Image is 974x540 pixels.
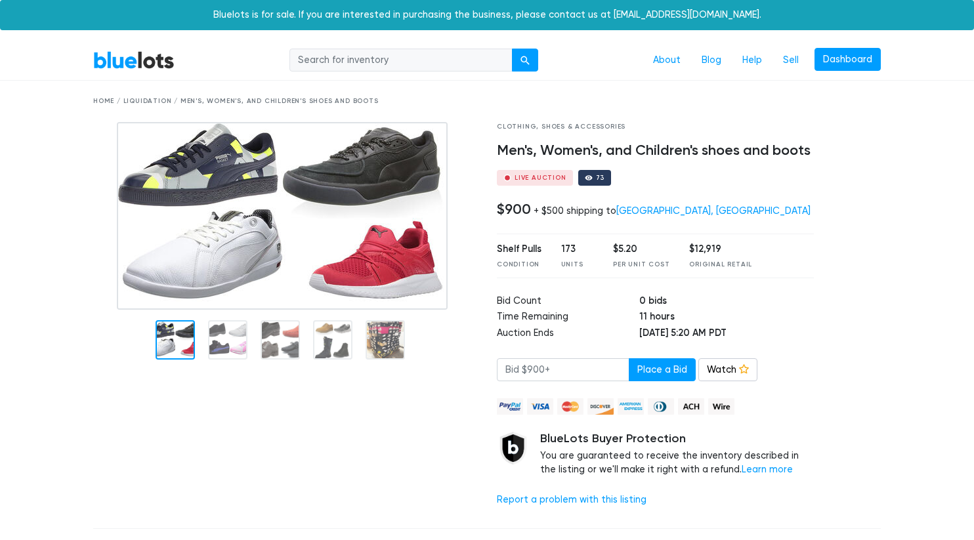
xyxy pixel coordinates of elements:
[557,398,583,415] img: mastercard-42073d1d8d11d6635de4c079ffdb20a4f30a903dc55d1612383a1b395dd17f39.png
[732,48,773,73] a: Help
[708,398,734,415] img: wire-908396882fe19aaaffefbd8e17b12f2f29708bd78693273c0e28e3a24408487f.png
[497,326,639,343] td: Auction Ends
[613,260,669,270] div: Per Unit Cost
[815,48,881,72] a: Dashboard
[639,310,813,326] td: 11 hours
[561,242,594,257] div: 173
[497,432,530,465] img: buyer_protection_shield-3b65640a83011c7d3ede35a8e5a80bfdfaa6a97447f0071c1475b91a4b0b3d01.png
[773,48,809,73] a: Sell
[93,51,175,70] a: BlueLots
[540,432,814,446] h5: BlueLots Buyer Protection
[497,358,629,382] input: Bid $900+
[689,242,752,257] div: $12,919
[742,464,793,475] a: Learn more
[497,242,541,257] div: Shelf Pulls
[527,398,553,415] img: visa-79caf175f036a155110d1892330093d4c38f53c55c9ec9e2c3a54a56571784bb.png
[497,142,814,159] h4: Men's, Women's, and Children's shoes and boots
[618,398,644,415] img: american_express-ae2a9f97a040b4b41f6397f7637041a5861d5f99d0716c09922aba4e24c8547d.png
[497,260,541,270] div: Condition
[689,260,752,270] div: Original Retail
[117,122,448,310] img: ed452bfd-710c-45ca-ba9e-795b9969acf6-1753235161.jpg
[497,294,639,310] td: Bid Count
[678,398,704,415] img: ach-b7992fed28a4f97f893c574229be66187b9afb3f1a8d16a4691d3d3140a8ab00.png
[497,494,646,505] a: Report a problem with this listing
[497,310,639,326] td: Time Remaining
[629,358,696,382] button: Place a Bid
[639,326,813,343] td: [DATE] 5:20 AM PDT
[534,205,811,217] div: + $500 shipping to
[643,48,691,73] a: About
[497,122,814,132] div: Clothing, Shoes & Accessories
[289,49,513,72] input: Search for inventory
[497,398,523,415] img: paypal_credit-80455e56f6e1299e8d57f40c0dcee7b8cd4ae79b9eccbfc37e2480457ba36de9.png
[515,175,566,181] div: Live Auction
[587,398,614,415] img: discover-82be18ecfda2d062aad2762c1ca80e2d36a4073d45c9e0ffae68cd515fbd3d32.png
[540,432,814,477] div: You are guaranteed to receive the inventory described in the listing or we'll make it right with ...
[497,201,531,218] h4: $900
[93,96,881,106] div: Home / Liquidation / Men's, Women's, and Children's shoes and boots
[639,294,813,310] td: 0 bids
[698,358,757,382] a: Watch
[616,205,811,217] a: [GEOGRAPHIC_DATA], [GEOGRAPHIC_DATA]
[596,175,605,181] div: 73
[648,398,674,415] img: diners_club-c48f30131b33b1bb0e5d0e2dbd43a8bea4cb12cb2961413e2f4250e06c020426.png
[613,242,669,257] div: $5.20
[561,260,594,270] div: Units
[691,48,732,73] a: Blog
